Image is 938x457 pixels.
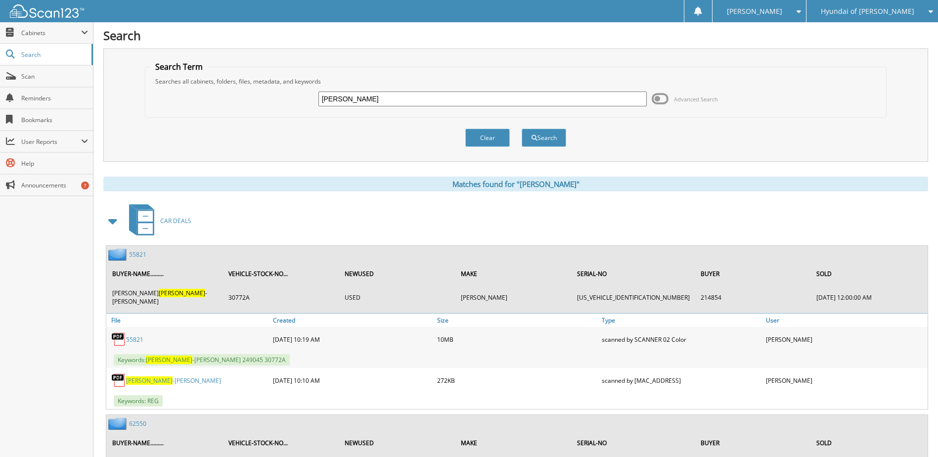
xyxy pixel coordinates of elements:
th: SERIAL-NO [572,433,695,453]
span: Keywords: -[PERSON_NAME] 249045 30772A [114,354,290,366]
td: [PERSON_NAME] [456,285,571,310]
a: 55821 [126,335,143,344]
span: Search [21,50,87,59]
div: 272KB [435,370,599,390]
div: 7 [81,182,89,189]
th: VEHICLE-STOCK-NO... [223,433,339,453]
th: BUYER [696,264,810,284]
a: Type [599,314,763,327]
div: 10MB [435,329,599,349]
td: [PERSON_NAME] -[PERSON_NAME] [107,285,223,310]
span: Reminders [21,94,88,102]
button: Clear [465,129,510,147]
th: BUYER [696,433,810,453]
span: Help [21,159,88,168]
a: 62550 [129,419,146,428]
div: scanned by [MAC_ADDRESS] [599,370,763,390]
span: [PERSON_NAME] [727,8,782,14]
div: scanned by SCANNER 02 Color [599,329,763,349]
a: Size [435,314,599,327]
div: [DATE] 10:10 AM [270,370,435,390]
span: Bookmarks [21,116,88,124]
th: SOLD [811,264,927,284]
span: Scan [21,72,88,81]
a: [PERSON_NAME]-[PERSON_NAME] [126,376,221,385]
th: BUYER-NAME......... [107,264,223,284]
div: [PERSON_NAME] [763,329,928,349]
div: [DATE] 10:19 AM [270,329,435,349]
th: VEHICLE-STOCK-NO... [223,264,339,284]
td: USED [340,285,455,310]
th: SOLD [811,433,927,453]
td: [DATE] 12:00:00 AM [811,285,927,310]
th: MAKE [456,433,571,453]
span: User Reports [21,137,81,146]
th: SERIAL-NO [572,264,695,284]
td: 30772A [223,285,339,310]
img: folder2.png [108,248,129,261]
a: CAR DEALS [123,201,191,240]
td: [US_VEHICLE_IDENTIFICATION_NUMBER] [572,285,695,310]
th: MAKE [456,264,571,284]
span: [PERSON_NAME] [146,356,192,364]
img: PDF.png [111,373,126,388]
div: [PERSON_NAME] [763,370,928,390]
a: User [763,314,928,327]
span: Announcements [21,181,88,189]
a: File [106,314,270,327]
h1: Search [103,27,928,44]
span: Hyundai of [PERSON_NAME] [821,8,914,14]
div: Matches found for "[PERSON_NAME]" [103,177,928,191]
span: CAR DEALS [160,217,191,225]
img: folder2.png [108,417,129,430]
a: 55821 [129,250,146,259]
th: NEWUSED [340,264,455,284]
img: PDF.png [111,332,126,347]
span: [PERSON_NAME] [126,376,173,385]
span: Advanced Search [674,95,718,103]
span: [PERSON_NAME] [159,289,205,297]
th: NEWUSED [340,433,455,453]
th: BUYER-NAME......... [107,433,223,453]
button: Search [522,129,566,147]
a: Created [270,314,435,327]
img: scan123-logo-white.svg [10,4,84,18]
span: Keywords: REG [114,395,163,407]
legend: Search Term [150,61,208,72]
span: Cabinets [21,29,81,37]
div: Searches all cabinets, folders, files, metadata, and keywords [150,77,881,86]
td: 214854 [696,285,810,310]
